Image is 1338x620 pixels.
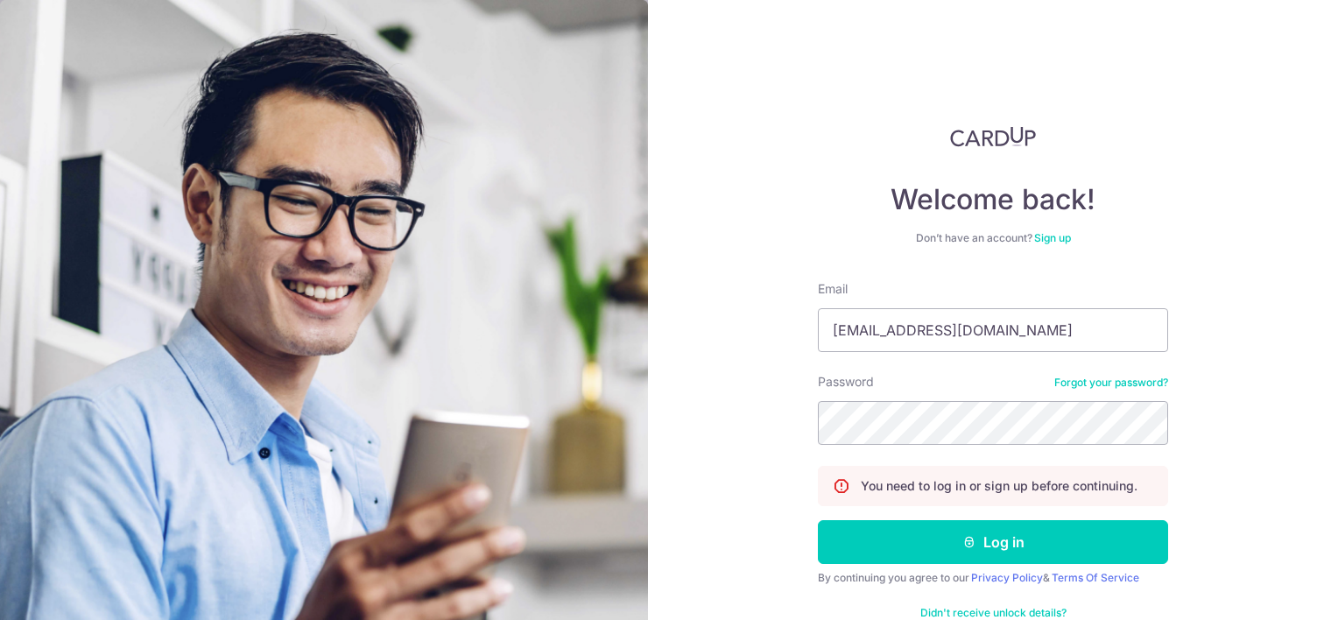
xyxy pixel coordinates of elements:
a: Didn't receive unlock details? [920,606,1067,620]
a: Terms Of Service [1052,571,1139,584]
img: CardUp Logo [950,126,1036,147]
p: You need to log in or sign up before continuing. [861,477,1137,495]
a: Privacy Policy [971,571,1043,584]
a: Forgot your password? [1054,376,1168,390]
div: Don’t have an account? [818,231,1168,245]
h4: Welcome back! [818,182,1168,217]
input: Enter your Email [818,308,1168,352]
label: Email [818,280,848,298]
button: Log in [818,520,1168,564]
div: By continuing you agree to our & [818,571,1168,585]
label: Password [818,373,874,391]
a: Sign up [1034,231,1071,244]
